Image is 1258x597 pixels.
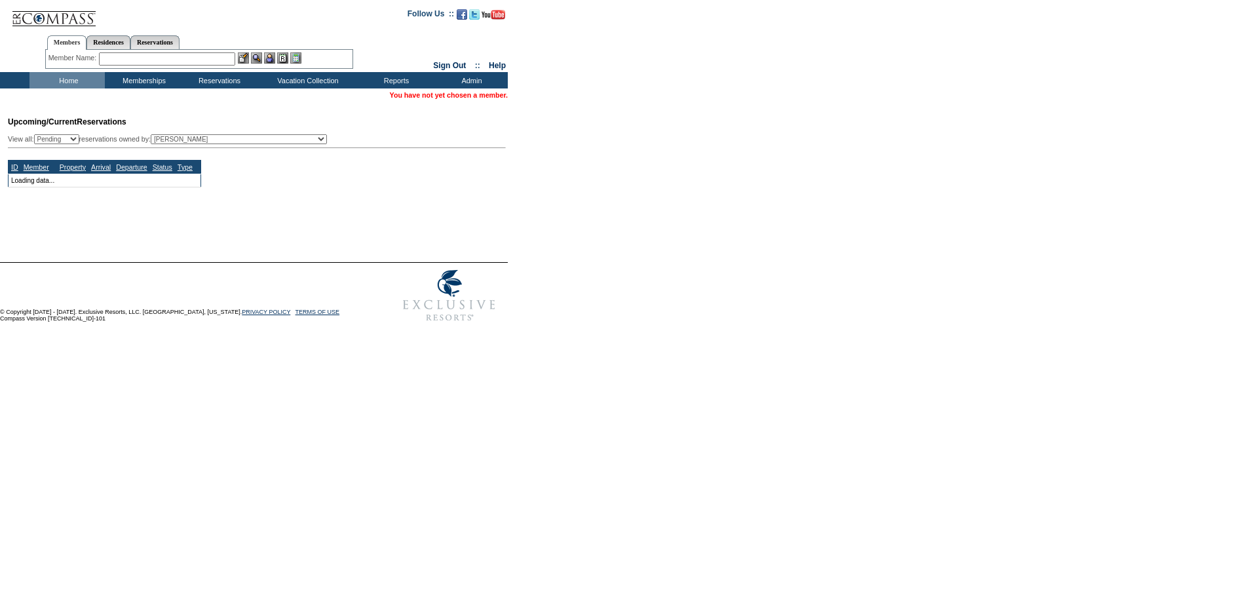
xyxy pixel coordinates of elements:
[116,163,147,171] a: Departure
[24,163,49,171] a: Member
[432,72,508,88] td: Admin
[469,13,480,21] a: Follow us on Twitter
[469,9,480,20] img: Follow us on Twitter
[130,35,180,49] a: Reservations
[178,163,193,171] a: Type
[391,263,508,328] img: Exclusive Resorts
[482,13,505,21] a: Subscribe to our YouTube Channel
[457,13,467,21] a: Become our fan on Facebook
[238,52,249,64] img: b_edit.gif
[8,117,77,126] span: Upcoming/Current
[357,72,432,88] td: Reports
[457,9,467,20] img: Become our fan on Facebook
[475,61,480,70] span: ::
[91,163,111,171] a: Arrival
[256,72,357,88] td: Vacation Collection
[153,163,172,171] a: Status
[295,309,340,315] a: TERMS OF USE
[180,72,256,88] td: Reservations
[390,91,508,99] span: You have not yet chosen a member.
[8,117,126,126] span: Reservations
[47,35,87,50] a: Members
[29,72,105,88] td: Home
[290,52,301,64] img: b_calculator.gif
[242,309,290,315] a: PRIVACY POLICY
[251,52,262,64] img: View
[489,61,506,70] a: Help
[408,8,454,24] td: Follow Us ::
[105,72,180,88] td: Memberships
[48,52,99,64] div: Member Name:
[60,163,86,171] a: Property
[86,35,130,49] a: Residences
[433,61,466,70] a: Sign Out
[11,163,18,171] a: ID
[482,10,505,20] img: Subscribe to our YouTube Channel
[264,52,275,64] img: Impersonate
[277,52,288,64] img: Reservations
[8,134,333,144] div: View all: reservations owned by:
[9,174,201,187] td: Loading data...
